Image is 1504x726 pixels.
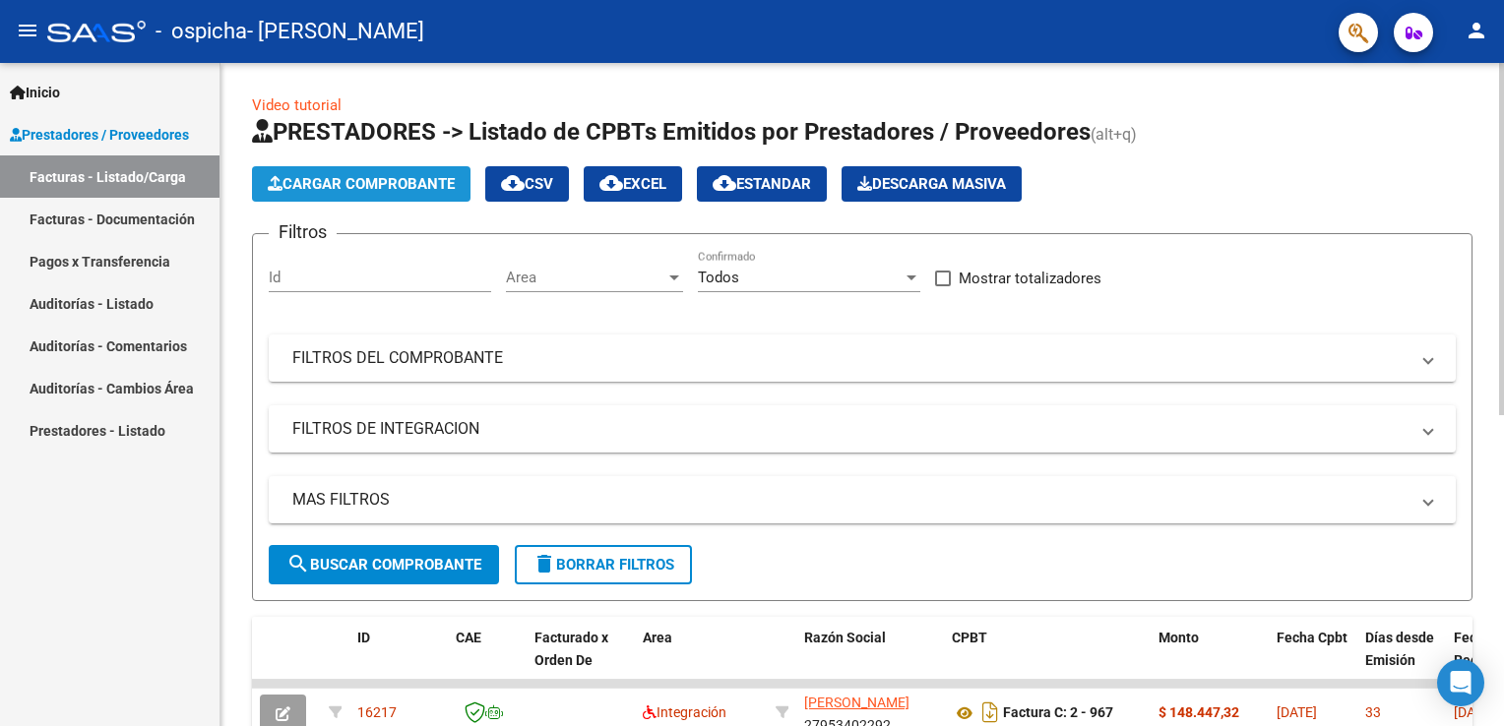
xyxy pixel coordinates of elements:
span: 16217 [357,704,397,720]
mat-icon: cloud_download [599,171,623,195]
datatable-header-cell: Facturado x Orden De [527,617,635,703]
datatable-header-cell: Area [635,617,768,703]
span: PRESTADORES -> Listado de CPBTs Emitidos por Prestadores / Proveedores [252,118,1091,146]
span: - [PERSON_NAME] [247,10,424,53]
span: (alt+q) [1091,125,1137,144]
span: EXCEL [599,175,666,193]
span: Todos [698,269,739,286]
span: ID [357,630,370,645]
a: Video tutorial [252,96,342,114]
span: Prestadores / Proveedores [10,124,189,146]
datatable-header-cell: Fecha Cpbt [1269,617,1357,703]
span: CPBT [952,630,987,645]
span: Integración [643,704,726,720]
span: [DATE] [1277,704,1317,720]
span: 33 [1365,704,1381,720]
span: [DATE] [1454,704,1494,720]
mat-panel-title: MAS FILTROS [292,489,1409,511]
mat-icon: menu [16,19,39,42]
mat-expansion-panel-header: FILTROS DEL COMPROBANTE [269,334,1456,382]
span: Mostrar totalizadores [959,267,1101,290]
mat-icon: search [286,552,310,575]
button: EXCEL [584,166,682,202]
mat-icon: cloud_download [501,171,525,195]
strong: $ 148.447,32 [1159,704,1239,720]
span: Razón Social [804,630,886,645]
span: Monto [1159,630,1199,645]
datatable-header-cell: CPBT [944,617,1151,703]
datatable-header-cell: ID [349,617,448,703]
datatable-header-cell: Monto [1151,617,1269,703]
span: Descarga Masiva [857,175,1006,193]
span: Facturado x Orden De [534,630,608,668]
div: Open Intercom Messenger [1437,659,1484,706]
span: Fecha Cpbt [1277,630,1347,645]
span: CAE [456,630,481,645]
span: Cargar Comprobante [268,175,455,193]
datatable-header-cell: Días desde Emisión [1357,617,1446,703]
datatable-header-cell: CAE [448,617,527,703]
mat-icon: delete [533,552,556,575]
datatable-header-cell: Razón Social [796,617,944,703]
button: Buscar Comprobante [269,545,499,584]
button: Estandar [697,166,827,202]
mat-icon: cloud_download [713,171,736,195]
span: Días desde Emisión [1365,630,1434,668]
button: CSV [485,166,569,202]
button: Descarga Masiva [842,166,1022,202]
mat-panel-title: FILTROS DEL COMPROBANTE [292,347,1409,369]
button: Borrar Filtros [515,545,692,584]
span: Area [643,630,672,645]
mat-expansion-panel-header: MAS FILTROS [269,476,1456,523]
strong: Factura C: 2 - 967 [1003,705,1113,721]
button: Cargar Comprobante [252,166,470,202]
mat-panel-title: FILTROS DE INTEGRACION [292,418,1409,440]
mat-icon: person [1465,19,1488,42]
app-download-masive: Descarga masiva de comprobantes (adjuntos) [842,166,1022,202]
span: Buscar Comprobante [286,556,481,574]
span: - ospicha [156,10,247,53]
span: [PERSON_NAME] [804,695,909,710]
span: Borrar Filtros [533,556,674,574]
span: Estandar [713,175,811,193]
span: Area [506,269,665,286]
h3: Filtros [269,218,337,246]
mat-expansion-panel-header: FILTROS DE INTEGRACION [269,405,1456,453]
span: CSV [501,175,553,193]
span: Inicio [10,82,60,103]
